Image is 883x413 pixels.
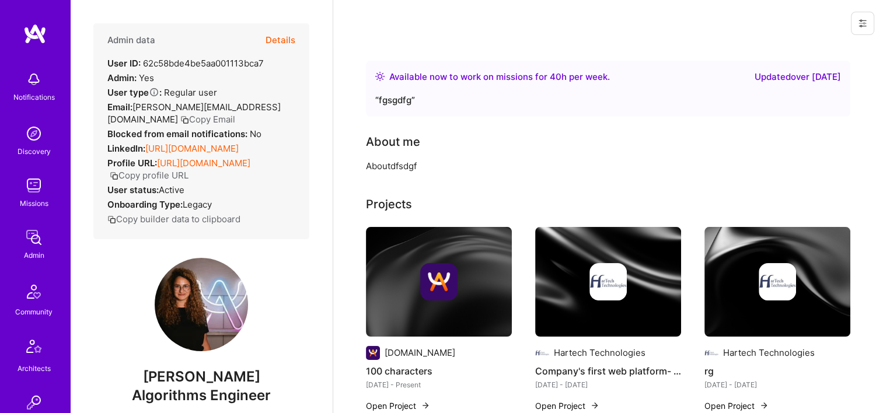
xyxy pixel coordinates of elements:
a: [URL][DOMAIN_NAME] [157,157,250,169]
img: cover [704,227,850,337]
button: Open Project [535,400,599,412]
div: No [107,128,261,140]
img: Company logo [704,346,718,360]
button: Open Project [704,400,769,412]
div: Updated over [DATE] [755,70,841,84]
strong: Profile URL: [107,157,157,169]
button: Open Project [366,400,430,412]
div: Notifications [13,91,55,103]
img: arrow-right [759,401,769,410]
button: Copy Email [180,113,235,125]
h4: 100 characters [366,363,512,379]
img: admin teamwork [22,226,46,249]
span: [PERSON_NAME] [93,368,309,386]
div: Hartech Technologies [723,346,815,359]
div: Aboutdfsdgf [366,160,833,172]
img: cover [366,227,512,337]
h4: Company's first web platform- Test [535,363,681,379]
img: arrow-right [590,401,599,410]
h4: Admin data [107,35,155,45]
i: icon Copy [180,116,189,124]
div: [DOMAIN_NAME] [385,346,455,359]
div: Missions [20,197,48,209]
div: About me [366,133,420,150]
img: Availability [375,72,385,81]
strong: Email: [107,101,132,113]
i: Help [149,87,159,97]
div: Regular user [107,86,217,99]
strong: User type : [107,87,162,98]
button: Copy profile URL [110,169,189,181]
img: Architects [20,334,48,362]
div: [DATE] - [DATE] [704,379,850,391]
img: logo [23,23,47,44]
strong: LinkedIn: [107,143,145,154]
span: legacy [183,199,212,210]
div: Discovery [18,145,51,157]
span: 40 [550,71,561,82]
div: Projects [366,195,412,213]
button: Details [266,23,295,57]
i: icon Copy [110,171,118,180]
div: Admin [24,249,44,261]
img: arrow-right [421,401,430,410]
img: teamwork [22,174,46,197]
div: Architects [18,362,51,374]
strong: Onboarding Type: [107,199,183,210]
img: Company logo [589,263,627,300]
i: icon Copy [107,215,116,224]
img: Company logo [420,263,458,300]
div: Hartech Technologies [554,346,645,359]
img: Company logo [535,346,549,360]
div: “ fgsgdfg ” [375,93,841,107]
img: bell [22,68,46,91]
div: Community [15,306,53,318]
img: Company logo [366,346,380,360]
strong: Blocked from email notifications: [107,128,250,139]
button: Copy builder data to clipboard [107,213,240,225]
img: discovery [22,122,46,145]
div: [DATE] - [DATE] [535,379,681,391]
span: Active [159,184,184,195]
strong: User status: [107,184,159,195]
a: [URL][DOMAIN_NAME] [145,143,239,154]
div: Available now to work on missions for h per week . [389,70,610,84]
img: User Avatar [155,258,248,351]
img: Company logo [759,263,796,300]
span: Algorithms Engineer [132,387,271,404]
strong: User ID: [107,58,141,69]
img: cover [535,227,681,337]
div: [DATE] - Present [366,379,512,391]
div: Yes [107,72,154,84]
span: [PERSON_NAME][EMAIL_ADDRESS][DOMAIN_NAME] [107,101,281,125]
img: Community [20,278,48,306]
h4: rg [704,363,850,379]
strong: Admin: [107,72,137,83]
div: 62c58bde4be5aa001113bca7 [107,57,264,69]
